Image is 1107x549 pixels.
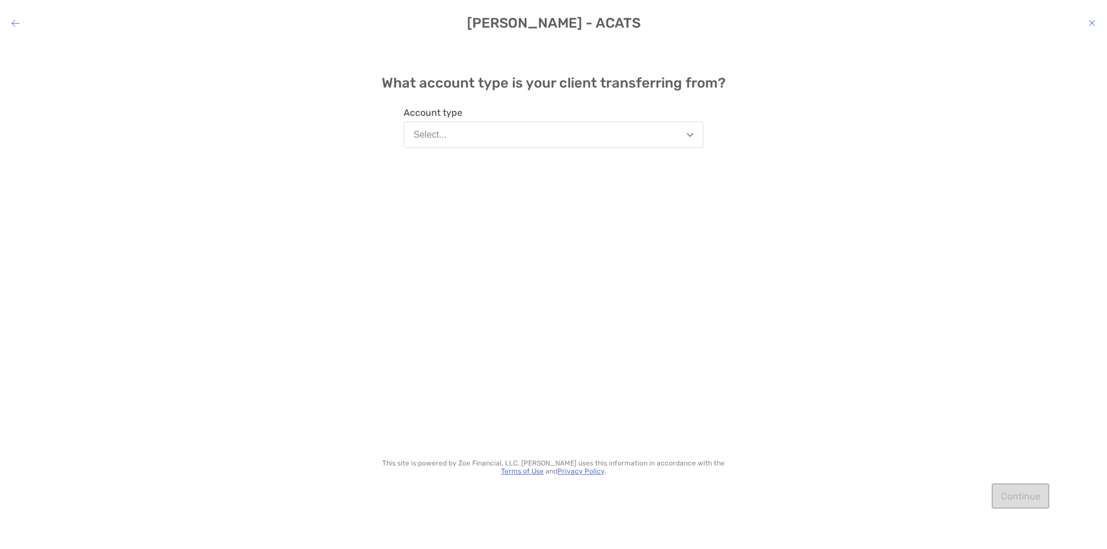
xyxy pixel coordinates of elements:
button: Select... [404,122,703,148]
h4: What account type is your client transferring from? [382,75,726,91]
a: Privacy Policy [558,467,604,475]
span: Account type [404,107,703,118]
p: This site is powered by Zoe Financial, LLC. [PERSON_NAME] uses this information in accordance wit... [380,459,727,475]
div: Select... [413,130,447,140]
img: Open dropdown arrow [687,133,694,137]
a: Terms of Use [501,467,544,475]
